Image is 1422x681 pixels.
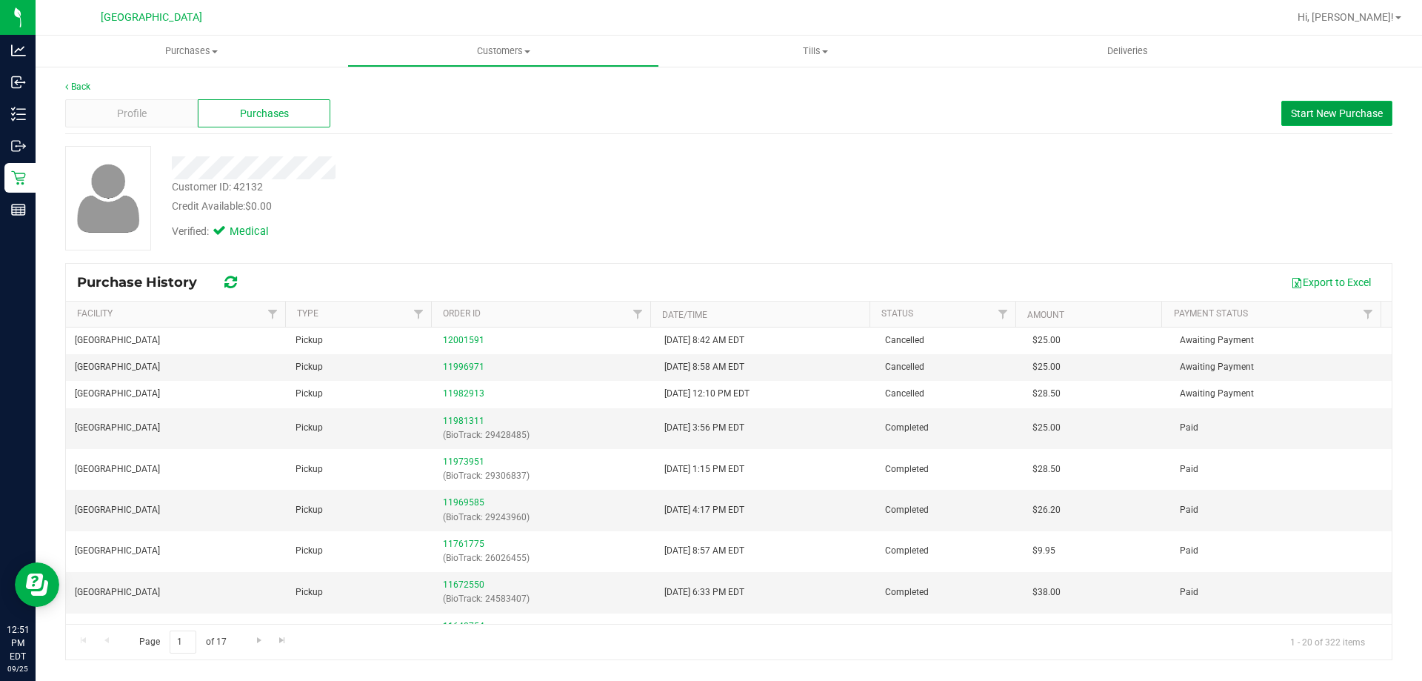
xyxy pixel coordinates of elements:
[443,362,484,372] a: 11996971
[443,456,484,467] a: 11973951
[1278,631,1377,653] span: 1 - 20 of 322 items
[443,388,484,399] a: 11982913
[1032,585,1061,599] span: $38.00
[881,308,913,319] a: Status
[261,302,285,327] a: Filter
[127,631,238,654] span: Page of 17
[443,428,646,442] p: (BioTrack: 29428485)
[664,421,744,435] span: [DATE] 3:56 PM EDT
[1180,585,1198,599] span: Paid
[991,302,1015,327] a: Filter
[11,107,26,122] inline-svg: Inventory
[664,585,744,599] span: [DATE] 6:33 PM EDT
[443,579,484,590] a: 11672550
[1180,544,1198,558] span: Paid
[885,421,929,435] span: Completed
[36,36,347,67] a: Purchases
[1180,462,1198,476] span: Paid
[1032,503,1061,517] span: $26.20
[296,544,323,558] span: Pickup
[885,360,924,374] span: Cancelled
[1032,544,1055,558] span: $9.95
[664,333,744,348] span: [DATE] 8:42 AM EDT
[75,503,160,517] span: [GEOGRAPHIC_DATA]
[664,462,744,476] span: [DATE] 1:15 PM EDT
[297,308,318,319] a: Type
[443,335,484,345] a: 12001591
[664,360,744,374] span: [DATE] 8:58 AM EDT
[248,631,270,651] a: Go to the next page
[272,631,293,651] a: Go to the last page
[885,333,924,348] span: Cancelled
[11,43,26,58] inline-svg: Analytics
[296,360,323,374] span: Pickup
[172,199,824,214] div: Credit Available:
[885,585,929,599] span: Completed
[75,462,160,476] span: [GEOGRAPHIC_DATA]
[1174,308,1248,319] a: Payment Status
[75,585,160,599] span: [GEOGRAPHIC_DATA]
[117,106,147,122] span: Profile
[443,416,484,426] a: 11981311
[70,160,147,236] img: user-icon.png
[885,387,924,401] span: Cancelled
[296,585,323,599] span: Pickup
[1356,302,1381,327] a: Filter
[11,139,26,153] inline-svg: Outbound
[443,308,481,319] a: Order ID
[1032,387,1061,401] span: $28.50
[296,421,323,435] span: Pickup
[1180,387,1254,401] span: Awaiting Payment
[660,44,970,58] span: Tills
[170,631,196,654] input: 1
[664,387,750,401] span: [DATE] 12:10 PM EDT
[348,44,658,58] span: Customers
[296,387,323,401] span: Pickup
[1032,421,1061,435] span: $25.00
[172,179,263,195] div: Customer ID: 42132
[1032,462,1061,476] span: $28.50
[1027,310,1064,320] a: Amount
[659,36,971,67] a: Tills
[885,503,929,517] span: Completed
[75,333,160,348] span: [GEOGRAPHIC_DATA]
[662,310,707,320] a: Date/Time
[7,623,29,663] p: 12:51 PM EDT
[172,224,289,240] div: Verified:
[1281,270,1381,295] button: Export to Excel
[1180,333,1254,348] span: Awaiting Payment
[885,544,929,558] span: Completed
[230,224,289,240] span: Medical
[296,503,323,517] span: Pickup
[1298,11,1394,23] span: Hi, [PERSON_NAME]!
[443,511,646,525] p: (BioTrack: 29243960)
[443,469,646,483] p: (BioTrack: 29306837)
[11,75,26,90] inline-svg: Inbound
[77,308,113,319] a: Facility
[885,462,929,476] span: Completed
[347,36,659,67] a: Customers
[101,11,202,24] span: [GEOGRAPHIC_DATA]
[443,539,484,549] a: 11761775
[11,202,26,217] inline-svg: Reports
[1180,421,1198,435] span: Paid
[1281,101,1392,126] button: Start New Purchase
[626,302,650,327] a: Filter
[1032,360,1061,374] span: $25.00
[1032,333,1061,348] span: $25.00
[972,36,1284,67] a: Deliveries
[443,592,646,606] p: (BioTrack: 24583407)
[664,503,744,517] span: [DATE] 4:17 PM EDT
[77,274,212,290] span: Purchase History
[36,44,347,58] span: Purchases
[11,170,26,185] inline-svg: Retail
[1087,44,1168,58] span: Deliveries
[443,497,484,508] a: 11969585
[75,387,160,401] span: [GEOGRAPHIC_DATA]
[1180,360,1254,374] span: Awaiting Payment
[75,544,160,558] span: [GEOGRAPHIC_DATA]
[443,621,484,631] a: 11648754
[296,462,323,476] span: Pickup
[15,562,59,607] iframe: Resource center
[1291,107,1383,119] span: Start New Purchase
